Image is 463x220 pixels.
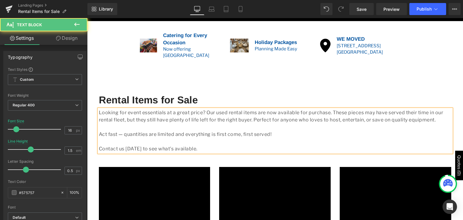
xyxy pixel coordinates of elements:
b: Regular 400 [13,103,35,107]
a: New Library [87,3,117,15]
button: Redo [335,3,347,15]
div: Typography [8,51,33,60]
button: Undo [320,3,332,15]
div: Letter Spacing [8,159,82,164]
a: Landing Pages [18,3,87,8]
input: Color [19,189,58,196]
div: Quotes (0) [370,137,374,158]
span: Save [357,6,367,12]
div: Open Intercom Messenger [443,200,457,214]
p: Contact us [DATE] to see what’s available. [12,127,364,134]
div: Font Size [8,119,24,123]
div: % [67,187,82,198]
span: Text Block [17,22,42,27]
div: Font [8,205,82,209]
button: Publish [409,3,446,15]
span: Act fast — quantities are limited and everything is first come, first served! [12,113,185,119]
div: Text Color [8,180,82,184]
a: Laptop [204,3,219,15]
div: Font Weight [8,93,82,98]
a: Desktop [190,3,204,15]
p: Looking for event essentials at a great price? Our used rental items are now available for purcha... [12,91,364,105]
span: px [76,128,81,132]
h1: Rental Items for Sale [12,76,364,89]
span: Rental Items for Sale [18,9,60,14]
div: Line Height [8,139,28,143]
a: Design [45,31,89,45]
a: Tablet [219,3,233,15]
div: Text Styles [8,67,82,72]
a: Preview [376,3,407,15]
span: em [76,149,81,152]
span: Preview [383,6,400,12]
span: Publish [417,7,432,11]
span: px [76,169,81,173]
a: Mobile [233,3,248,15]
button: More [449,3,461,15]
span: Library [99,6,113,12]
b: Custom [20,77,34,82]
